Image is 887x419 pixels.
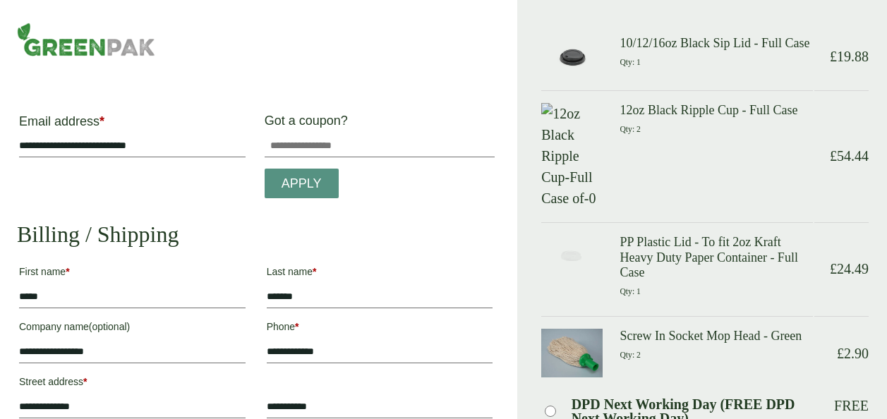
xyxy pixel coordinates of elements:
[541,103,603,209] img: 12oz Black Ripple Cup-Full Case of-0
[830,148,837,164] span: £
[17,23,155,56] img: GreenPak Supplies
[19,262,246,286] label: First name
[834,397,869,414] p: Free
[830,261,837,277] span: £
[282,176,322,192] span: Apply
[830,261,869,277] bdi: 24.49
[620,58,640,67] small: Qty: 1
[267,262,493,286] label: Last name
[295,321,298,332] abbr: required
[19,317,246,341] label: Company name
[19,115,246,135] label: Email address
[830,49,869,64] bdi: 19.88
[66,266,69,277] abbr: required
[620,103,813,119] h3: 12oz Black Ripple Cup - Full Case
[837,346,844,361] span: £
[620,125,640,134] small: Qty: 2
[265,114,354,135] label: Got a coupon?
[830,148,869,164] bdi: 54.44
[830,49,837,64] span: £
[99,114,104,128] abbr: required
[19,372,246,396] label: Street address
[313,266,316,277] abbr: required
[89,321,130,332] span: (optional)
[620,235,813,281] h3: PP Plastic Lid - To fit 2oz Kraft Heavy Duty Paper Container - Full Case
[83,376,87,387] abbr: required
[620,287,640,296] small: Qty: 1
[267,317,493,341] label: Phone
[620,351,640,360] small: Qty: 2
[837,346,869,361] bdi: 2.90
[620,329,813,344] h3: Screw In Socket Mop Head - Green
[17,221,495,248] h2: Billing / Shipping
[265,169,339,199] a: Apply
[620,36,813,51] h3: 10/12/16oz Black Sip Lid - Full Case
